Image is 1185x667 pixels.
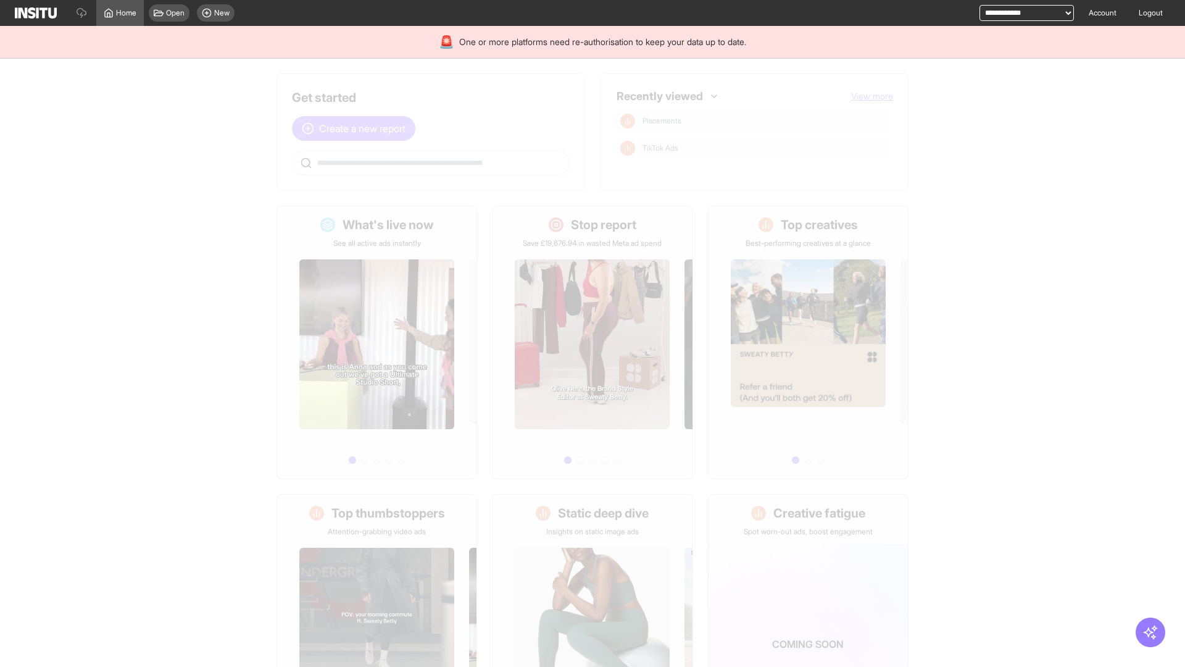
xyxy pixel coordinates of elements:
[116,8,136,18] span: Home
[459,36,746,48] span: One or more platforms need re-authorisation to keep your data up to date.
[439,33,454,51] div: 🚨
[214,8,230,18] span: New
[15,7,57,19] img: Logo
[166,8,185,18] span: Open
